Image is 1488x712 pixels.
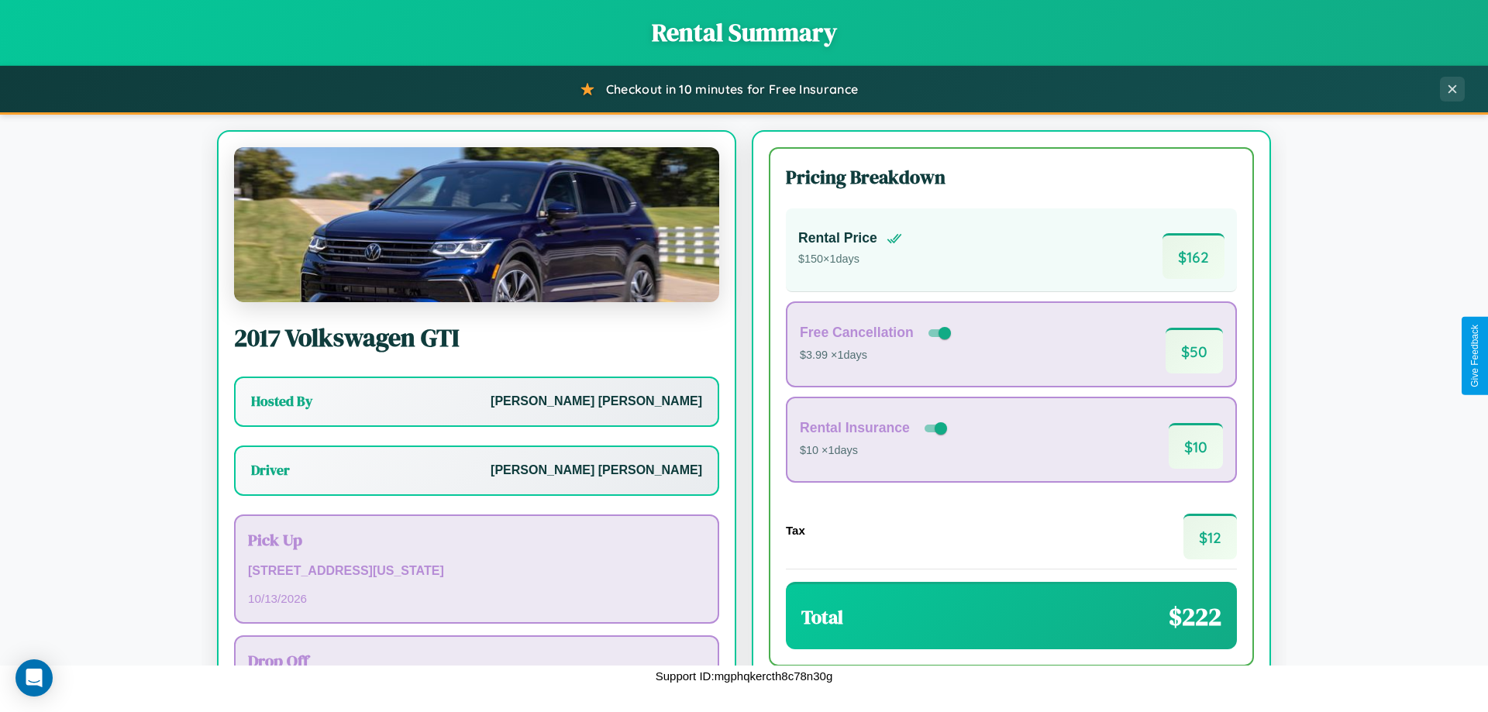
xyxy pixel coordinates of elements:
p: [PERSON_NAME] [PERSON_NAME] [491,459,702,482]
p: $3.99 × 1 days [800,346,954,366]
h3: Drop Off [248,649,705,672]
h3: Pick Up [248,528,705,551]
p: [PERSON_NAME] [PERSON_NAME] [491,390,702,413]
span: Checkout in 10 minutes for Free Insurance [606,81,858,97]
p: $ 150 × 1 days [798,249,902,270]
p: $10 × 1 days [800,441,950,461]
span: $ 10 [1169,423,1223,469]
h4: Rental Insurance [800,420,910,436]
div: Open Intercom Messenger [15,659,53,697]
h3: Total [801,604,843,630]
h4: Free Cancellation [800,325,914,341]
span: $ 50 [1166,328,1223,373]
h3: Pricing Breakdown [786,164,1237,190]
div: Give Feedback [1469,325,1480,387]
span: $ 12 [1183,514,1237,559]
p: [STREET_ADDRESS][US_STATE] [248,560,705,583]
h1: Rental Summary [15,15,1472,50]
img: Volkswagen GTI [234,147,719,302]
h3: Driver [251,461,290,480]
p: 10 / 13 / 2026 [248,588,705,609]
h4: Rental Price [798,230,877,246]
h4: Tax [786,524,805,537]
h3: Hosted By [251,392,312,411]
span: $ 222 [1169,600,1221,634]
span: $ 162 [1162,233,1224,279]
p: Support ID: mgphqkercth8c78n30g [656,666,832,686]
h2: 2017 Volkswagen GTI [234,321,719,355]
